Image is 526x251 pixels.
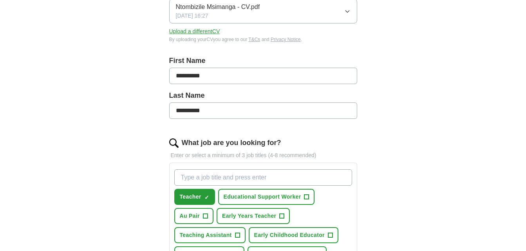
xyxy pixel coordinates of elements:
[180,193,201,201] span: Teacher
[217,208,290,224] button: Early Years Teacher
[271,37,301,42] a: Privacy Notice
[169,151,357,160] p: Enter or select a minimum of 3 job titles (4-8 recommended)
[248,37,260,42] a: T&Cs
[169,56,357,66] label: First Name
[174,189,215,205] button: Teacher✓
[176,12,208,20] span: [DATE] 16:27
[182,138,281,148] label: What job are you looking for?
[254,231,325,239] span: Early Childhood Educator
[169,90,357,101] label: Last Name
[218,189,315,205] button: Educational Support Worker
[169,36,357,43] div: By uploading your CV you agree to our and .
[180,231,232,239] span: Teaching Assistant
[180,212,200,220] span: Au Pair
[174,169,352,186] input: Type a job title and press enter
[222,212,276,220] span: Early Years Teacher
[169,27,220,36] button: Upload a differentCV
[176,2,260,12] span: Ntombizile Msimanga - CV.pdf
[169,138,179,148] img: search.png
[174,227,246,243] button: Teaching Assistant
[204,194,209,201] span: ✓
[249,227,338,243] button: Early Childhood Educator
[174,208,213,224] button: Au Pair
[224,193,301,201] span: Educational Support Worker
